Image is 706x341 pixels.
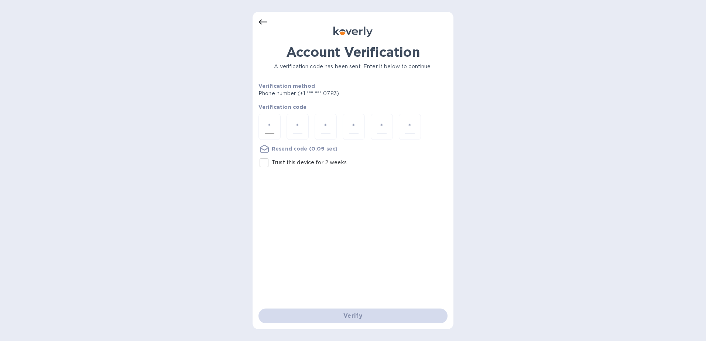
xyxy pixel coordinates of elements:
[258,90,395,97] p: Phone number (+1 *** *** 0783)
[258,103,448,111] p: Verification code
[272,159,347,166] p: Trust this device for 2 weeks
[258,44,448,60] h1: Account Verification
[258,83,315,89] b: Verification method
[272,146,337,152] u: Resend code (0:09 sec)
[258,63,448,70] p: A verification code has been sent. Enter it below to continue.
